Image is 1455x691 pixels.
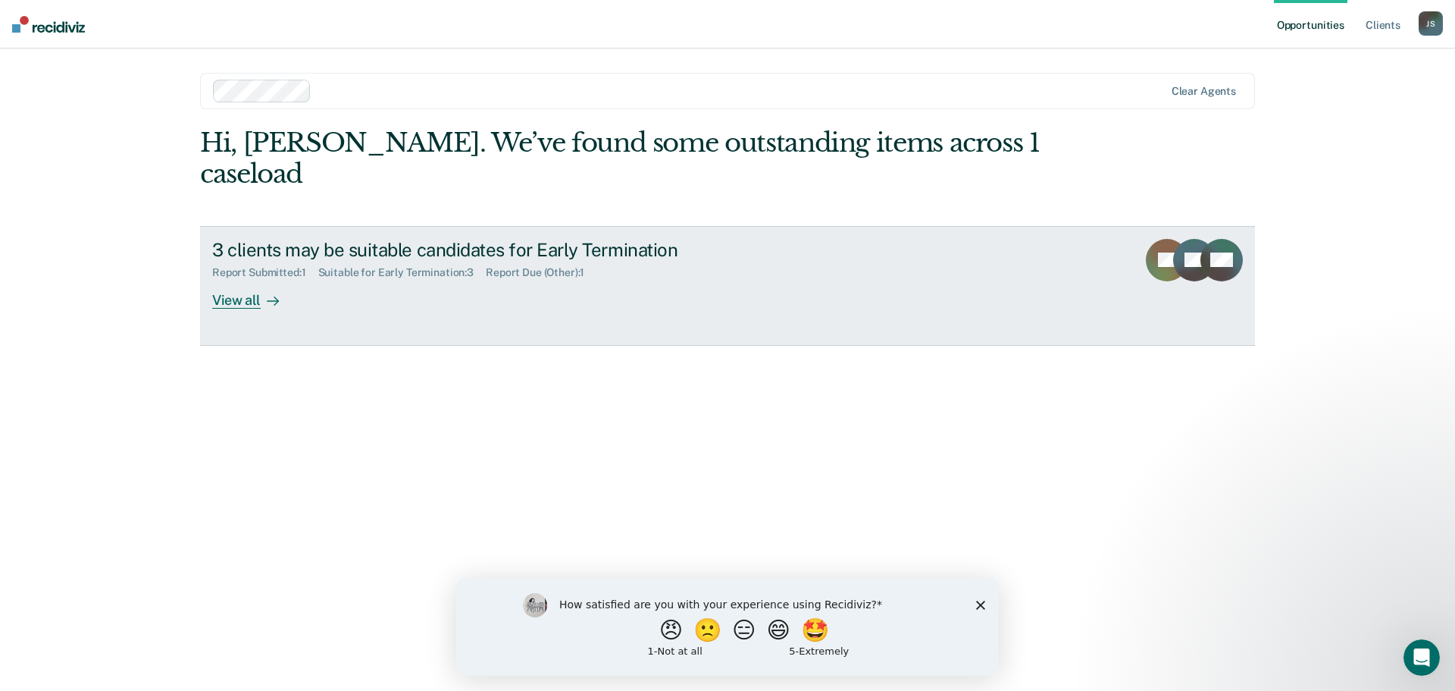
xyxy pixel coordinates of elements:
[1172,85,1236,98] div: Clear agents
[212,266,318,279] div: Report Submitted : 1
[1419,11,1443,36] div: J S
[456,578,999,676] iframe: Survey by Kim from Recidiviz
[200,127,1044,190] div: Hi, [PERSON_NAME]. We’ve found some outstanding items across 1 caseload
[318,266,487,279] div: Suitable for Early Termination : 3
[1403,639,1440,676] iframe: Intercom live chat
[12,16,85,33] img: Recidiviz
[1419,11,1443,36] button: JS
[486,266,596,279] div: Report Due (Other) : 1
[212,239,744,261] div: 3 clients may be suitable candidates for Early Termination
[200,226,1255,346] a: 3 clients may be suitable candidates for Early TerminationReport Submitted:1Suitable for Early Te...
[212,279,297,309] div: View all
